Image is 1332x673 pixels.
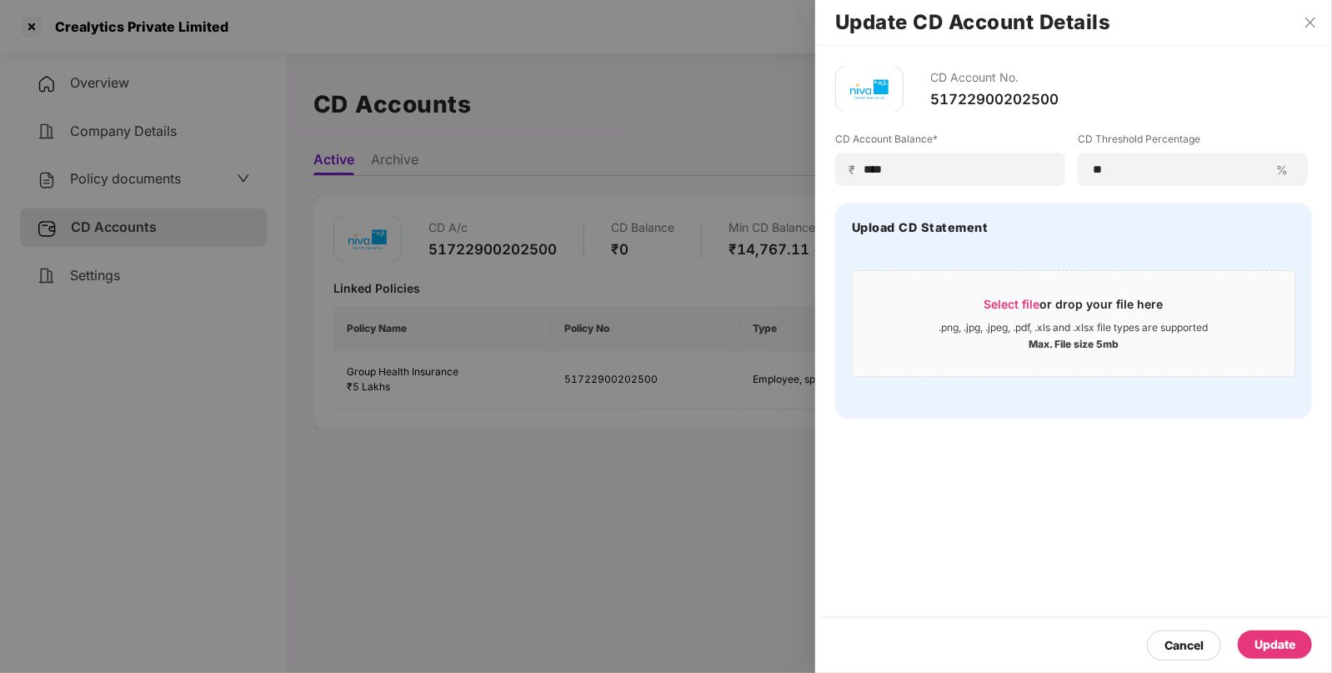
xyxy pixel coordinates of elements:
span: Select file [984,297,1040,311]
div: Cancel [1164,636,1204,655]
img: mbhicl.png [844,64,894,114]
div: CD Account No. [930,66,1059,90]
h2: Update CD Account Details [835,13,1312,32]
span: ₹ [849,162,862,178]
label: CD Account Balance* [835,132,1065,153]
label: CD Threshold Percentage [1078,132,1308,153]
span: close [1304,16,1317,29]
div: Max. File size 5mb [1029,334,1119,351]
span: % [1269,162,1294,178]
div: 51722900202500 [930,90,1059,108]
button: Close [1299,15,1322,30]
div: Update [1254,635,1295,654]
span: Select fileor drop your file here.png, .jpg, .jpeg, .pdf, .xls and .xlsx file types are supported... [853,284,1294,364]
h4: Upload CD Statement [852,219,989,236]
div: or drop your file here [984,296,1164,321]
div: .png, .jpg, .jpeg, .pdf, .xls and .xlsx file types are supported [939,321,1209,334]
